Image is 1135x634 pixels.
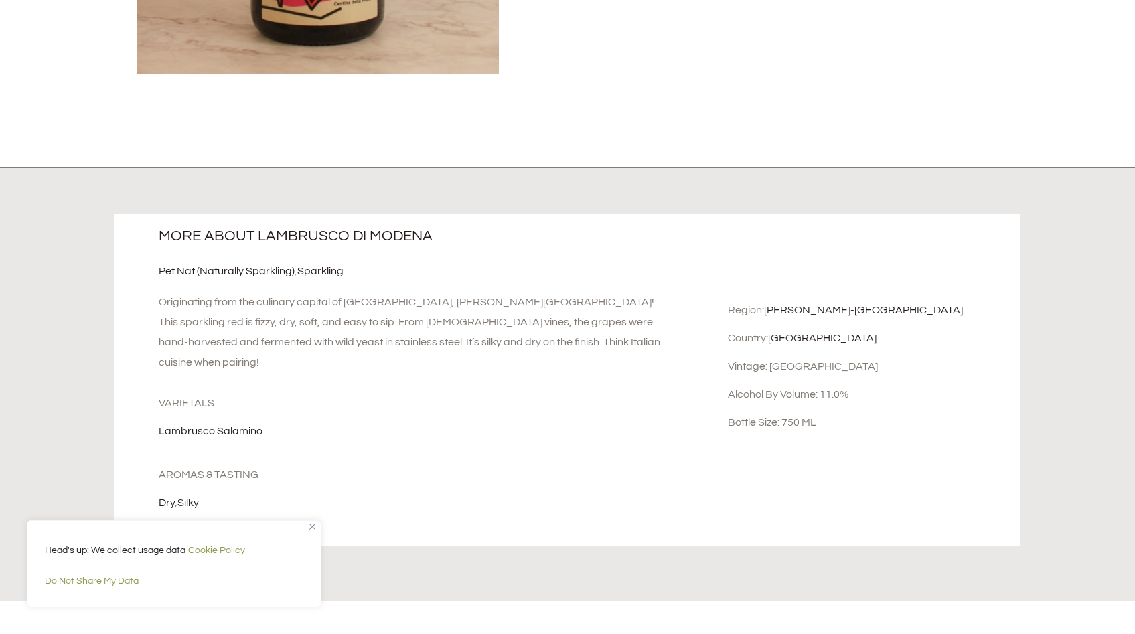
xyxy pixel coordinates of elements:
[159,228,668,245] h2: More about Lambrusco Di Modena
[728,303,1011,317] div: Region:
[159,426,262,437] a: Lambrusco Salamino
[728,331,1011,345] div: Country:
[159,292,673,372] div: Originating from the culinary capital of [GEOGRAPHIC_DATA], [PERSON_NAME][GEOGRAPHIC_DATA]! This ...
[159,396,673,410] h2: Varietals
[309,524,315,530] img: Close
[45,542,303,558] p: Head's up: We collect usage data
[728,359,1011,374] div: Vintage: [GEOGRAPHIC_DATA]
[159,497,175,508] a: dry
[45,569,303,593] button: Do Not Share My Data
[728,387,1011,402] div: Alcohol by volume: 11.0%
[159,264,673,279] div: ,
[187,545,246,556] a: Cookie Policy
[728,415,1011,430] div: Bottle Size: 750 mL
[297,266,344,276] a: Sparkling
[159,495,673,510] div: ,
[159,467,673,482] h2: Aromas & Tasting
[159,266,295,276] a: Pet Nat (Naturally Sparkling)
[768,333,877,343] a: [GEOGRAPHIC_DATA]
[177,497,199,508] a: silky
[764,305,963,315] a: [PERSON_NAME]-[GEOGRAPHIC_DATA]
